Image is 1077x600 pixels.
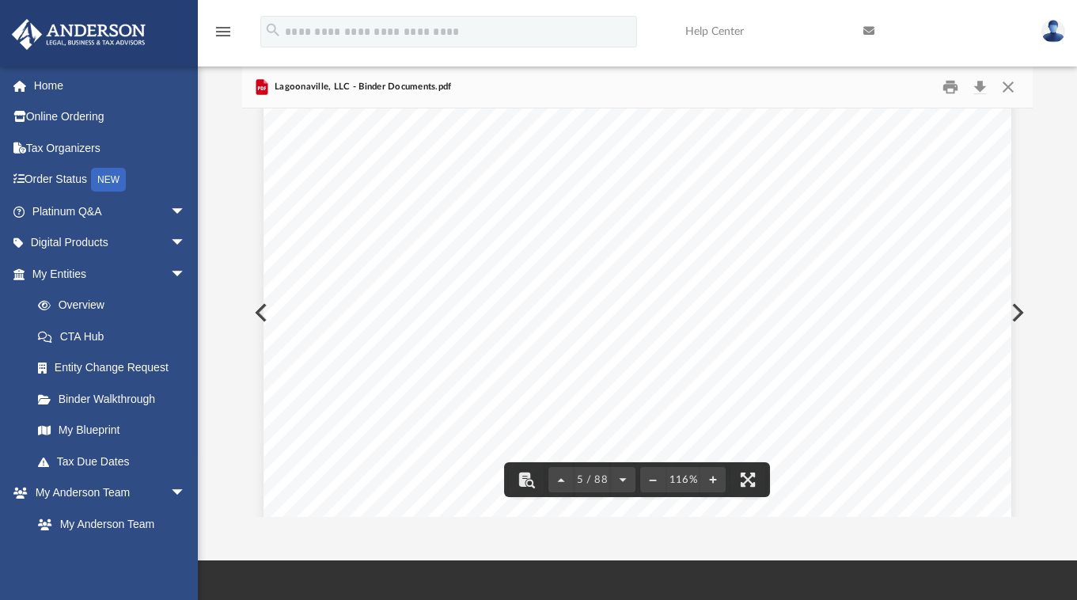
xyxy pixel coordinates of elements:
[11,477,202,509] a: My Anderson Teamarrow_drop_down
[11,258,210,290] a: My Entitiesarrow_drop_down
[11,101,210,133] a: Online Ordering
[666,475,700,485] div: Current zoom level
[170,477,202,510] span: arrow_drop_down
[22,415,202,446] a: My Blueprint
[7,19,150,50] img: Anderson Advisors Platinum Portal
[999,291,1033,335] button: Next File
[575,462,611,497] button: 5 / 88
[1041,20,1065,43] img: User Pic
[11,164,210,196] a: Order StatusNEW
[22,321,210,352] a: CTA Hub
[730,462,765,497] button: Enter fullscreen
[11,132,210,164] a: Tax Organizers
[170,258,202,291] span: arrow_drop_down
[22,352,210,384] a: Entity Change Request
[510,462,544,497] button: Toggle findbar
[22,383,210,415] a: Binder Walkthrough
[271,80,452,94] span: Lagoonaville, LLC - Binder Documents.pdf
[575,475,611,485] span: 5 / 88
[22,540,202,572] a: Anderson System
[11,196,210,227] a: Platinum Q&Aarrow_drop_down
[242,108,1033,517] div: Document Viewer
[214,22,233,41] i: menu
[11,70,210,101] a: Home
[264,21,282,39] i: search
[22,508,194,540] a: My Anderson Team
[700,462,726,497] button: Zoom in
[170,227,202,260] span: arrow_drop_down
[214,30,233,41] a: menu
[242,291,277,335] button: Previous File
[994,75,1022,100] button: Close
[242,108,1033,517] div: File preview
[22,446,210,477] a: Tax Due Dates
[242,66,1033,517] div: Preview
[935,75,966,100] button: Print
[610,462,635,497] button: Next page
[22,290,210,321] a: Overview
[549,462,575,497] button: Previous page
[966,75,995,100] button: Download
[170,196,202,228] span: arrow_drop_down
[640,462,666,497] button: Zoom out
[91,168,126,192] div: NEW
[11,227,210,259] a: Digital Productsarrow_drop_down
